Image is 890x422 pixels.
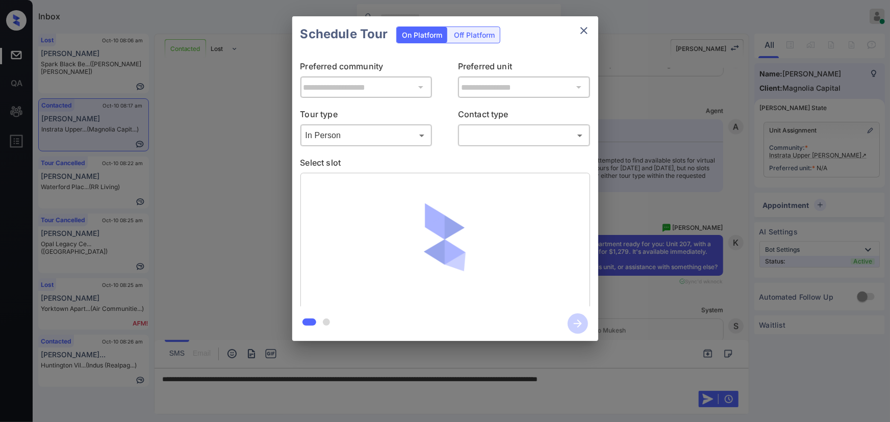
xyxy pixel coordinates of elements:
[292,16,396,52] h2: Schedule Tour
[303,127,430,144] div: In Person
[300,60,433,76] p: Preferred community
[300,108,433,124] p: Tour type
[574,20,594,41] button: close
[385,181,505,301] img: loaderv1.7921fd1ed0a854f04152.gif
[458,60,590,76] p: Preferred unit
[458,108,590,124] p: Contact type
[300,156,590,173] p: Select slot
[449,27,500,43] div: Off Platform
[397,27,447,43] div: On Platform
